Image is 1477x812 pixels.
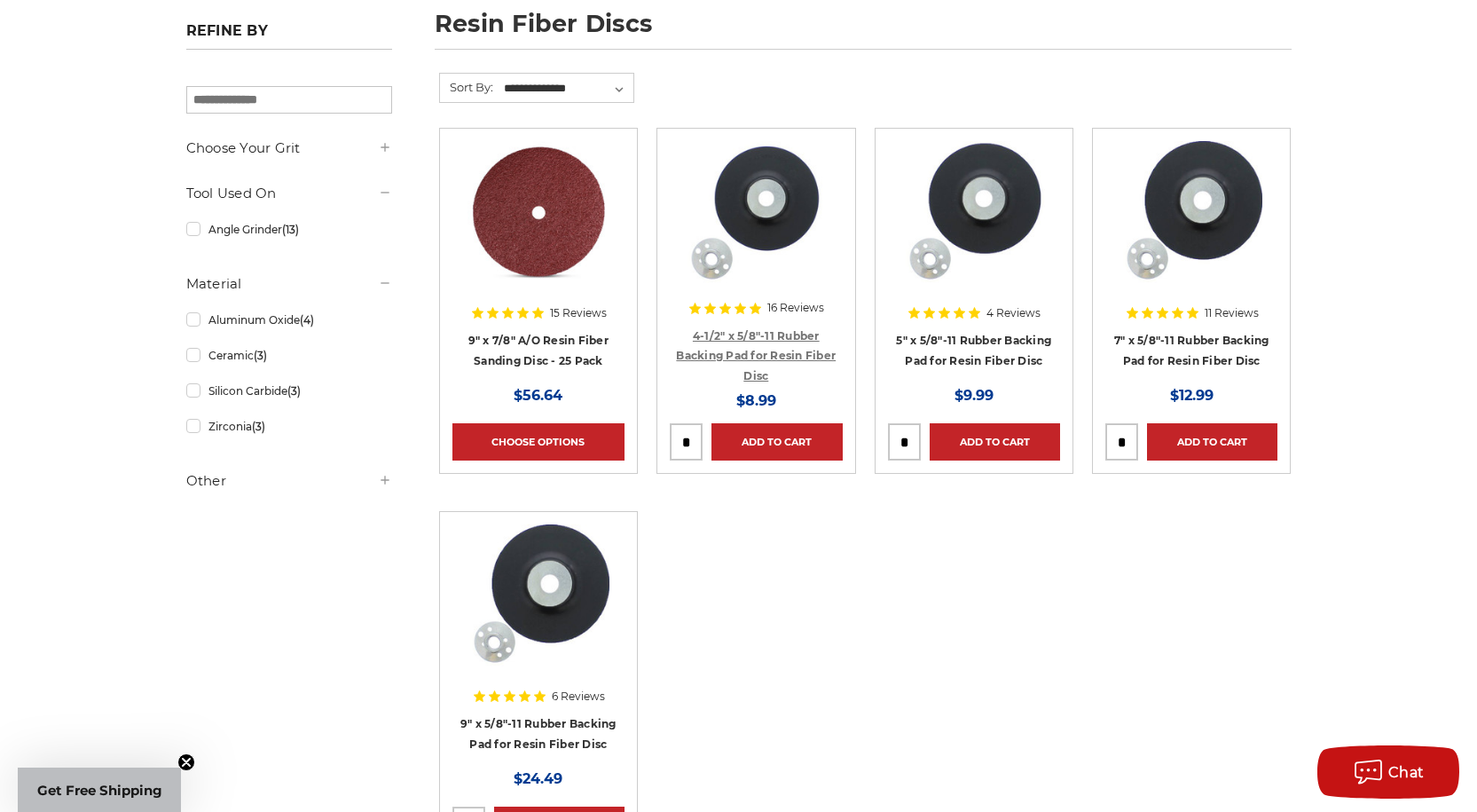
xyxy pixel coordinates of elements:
a: 9" x 7/8" Aluminum Oxide Resin Fiber Disc [452,141,625,313]
a: Add to Cart [930,423,1060,461]
h1: resin fiber discs [435,12,1292,50]
a: 7" Resin Fiber Rubber Backing Pad 5/8-11 nut [1105,141,1277,313]
button: Chat [1317,745,1459,799]
a: 7" x 5/8"-11 Rubber Backing Pad for Resin Fiber Disc [1114,334,1269,367]
div: Get Free ShippingClose teaser [18,768,181,812]
h5: Refine by [186,22,392,50]
h5: Choose Your Grit [186,138,392,159]
a: 9" x 7/8" A/O Resin Fiber Sanding Disc - 25 Pack [468,334,609,367]
a: 5 Inch Backing Pad for resin fiber disc with 5/8"-11 locking nut rubber [888,141,1060,313]
span: 4 Reviews [986,308,1041,319]
a: 9" x 5/8"-11 Rubber Backing Pad for Resin Fiber Disc [460,717,617,751]
h5: Tool Used On [186,183,392,204]
a: Zirconia [186,411,392,442]
span: (4) [300,313,314,327]
span: (13) [282,223,299,236]
span: Get Free Shipping [37,782,162,799]
span: 15 Reviews [550,308,607,319]
span: 11 Reviews [1205,308,1259,319]
select: Sort By: [501,75,633,102]
span: $56.64 [514,387,562,404]
span: $9.99 [955,387,994,404]
span: (3) [254,349,267,362]
a: 4-1/2" x 5/8"-11 Rubber Backing Pad for Resin Fiber Disc [676,329,836,382]
a: Add to Cart [1147,423,1277,461]
a: Aluminum Oxide [186,304,392,335]
a: Silicon Carbide [186,375,392,406]
span: (3) [287,384,301,398]
a: 5" x 5/8"-11 Rubber Backing Pad for Resin Fiber Disc [896,334,1051,367]
a: Add to Cart [711,423,842,461]
span: 6 Reviews [552,691,605,702]
img: 9" x 7/8" Aluminum Oxide Resin Fiber Disc [467,141,609,283]
span: $8.99 [736,392,776,409]
a: Ceramic [186,340,392,371]
a: Angle Grinder [186,214,392,245]
img: 5 Inch Backing Pad for resin fiber disc with 5/8"-11 locking nut rubber [903,141,1045,283]
a: 4-1/2" Resin Fiber Disc Backing Pad Flexible Rubber [670,141,842,313]
img: 9" Resin Fiber Rubber Backing Pad 5/8-11 nut [467,524,609,666]
img: 4-1/2" Resin Fiber Disc Backing Pad Flexible Rubber [685,141,827,283]
span: (3) [252,420,265,433]
h5: Other [186,470,392,492]
button: Close teaser [177,753,195,771]
span: $24.49 [514,770,562,787]
label: Sort By: [440,74,493,100]
a: Choose Options [452,423,625,461]
img: 7" Resin Fiber Rubber Backing Pad 5/8-11 nut [1120,141,1262,283]
h5: Material [186,273,392,295]
span: Chat [1388,764,1425,781]
span: $12.99 [1170,387,1214,404]
a: 9" Resin Fiber Rubber Backing Pad 5/8-11 nut [452,524,625,697]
